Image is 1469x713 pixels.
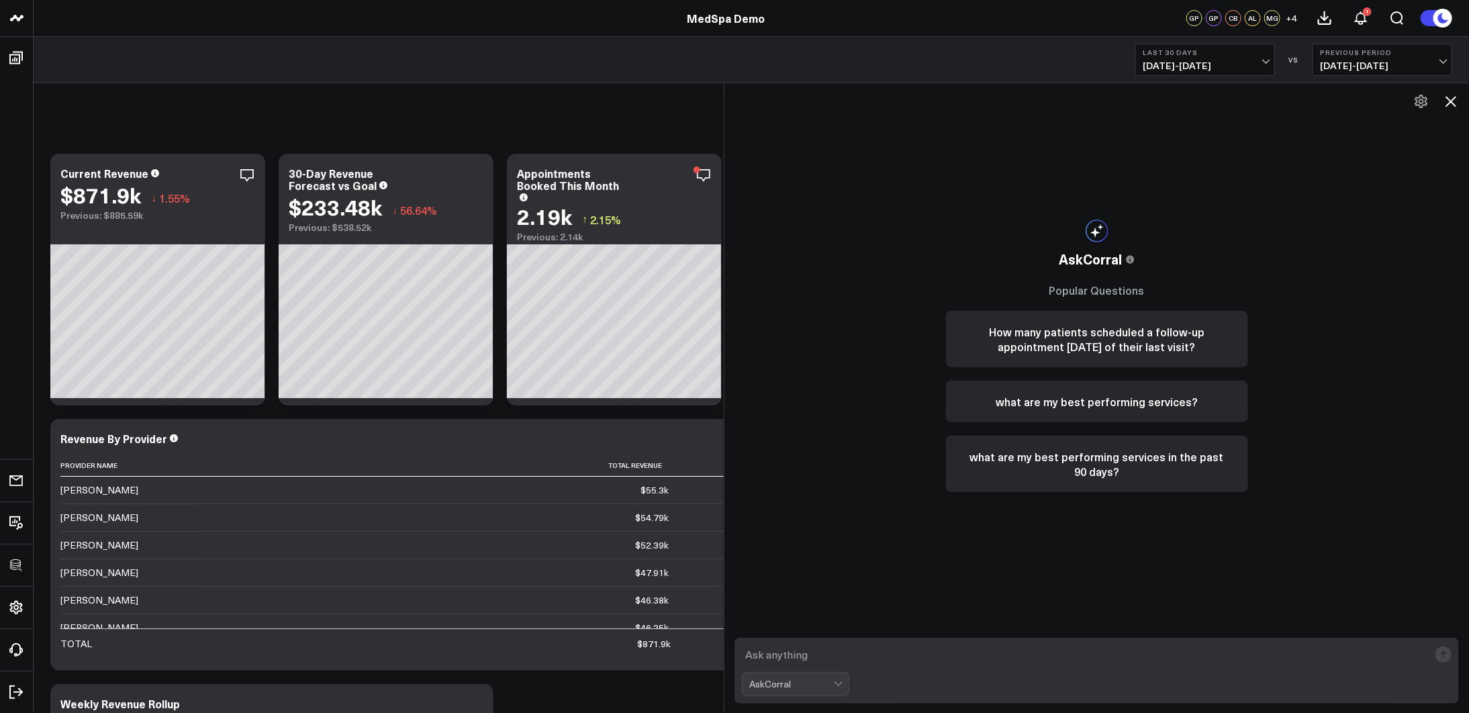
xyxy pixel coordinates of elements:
[392,201,397,219] span: ↓
[635,566,669,579] div: $47.91k
[1320,60,1445,71] span: [DATE] - [DATE]
[1143,60,1268,71] span: [DATE] - [DATE]
[635,621,669,634] div: $46.25k
[289,222,483,233] div: Previous: $538.52k
[637,637,671,651] div: $871.9k
[517,166,619,193] div: Appointments Booked This Month
[517,232,712,242] div: Previous: 2.14k
[1206,10,1222,26] div: GP
[60,511,138,524] div: [PERSON_NAME]
[641,483,669,497] div: $55.3k
[1264,10,1280,26] div: MG
[1225,10,1241,26] div: CB
[1245,10,1261,26] div: AL
[590,212,621,227] span: 2.15%
[946,436,1248,492] button: what are my best performing services in the past 90 days?
[60,431,167,446] div: Revenue By Provider
[60,696,180,711] div: Weekly Revenue Rollup
[1313,44,1452,76] button: Previous Period[DATE]-[DATE]
[60,637,92,651] div: TOTAL
[635,593,669,607] div: $46.38k
[1059,249,1123,269] span: AskCorral
[60,183,141,207] div: $871.9k
[60,621,138,634] div: [PERSON_NAME]
[582,211,587,228] span: ↑
[60,210,255,221] div: Previous: $885.59k
[159,191,190,205] span: 1.55%
[1284,10,1300,26] button: +4
[60,455,195,477] th: Provider Name
[946,311,1248,367] button: How many patients scheduled a follow-up appointment [DATE] of their last visit?
[1282,56,1306,64] div: VS
[749,679,834,690] div: AskCorral
[60,593,138,607] div: [PERSON_NAME]
[1320,48,1445,56] b: Previous Period
[195,455,681,477] th: Total Revenue
[946,381,1248,422] button: what are my best performing services?
[289,195,382,219] div: $233.48k
[60,166,148,181] div: Current Revenue
[1363,7,1372,16] div: 1
[1286,13,1298,23] span: + 4
[635,538,669,552] div: $52.39k
[681,455,937,477] th: Change
[60,566,138,579] div: [PERSON_NAME]
[517,204,572,228] div: 2.19k
[60,483,138,497] div: [PERSON_NAME]
[289,166,377,193] div: 30-Day Revenue Forecast vs Goal
[1135,44,1275,76] button: Last 30 Days[DATE]-[DATE]
[400,203,437,218] span: 56.64%
[1143,48,1268,56] b: Last 30 Days
[151,189,156,207] span: ↓
[946,283,1248,297] h3: Popular Questions
[60,538,138,552] div: [PERSON_NAME]
[688,11,765,26] a: MedSpa Demo
[1186,10,1202,26] div: GP
[635,511,669,524] div: $54.79k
